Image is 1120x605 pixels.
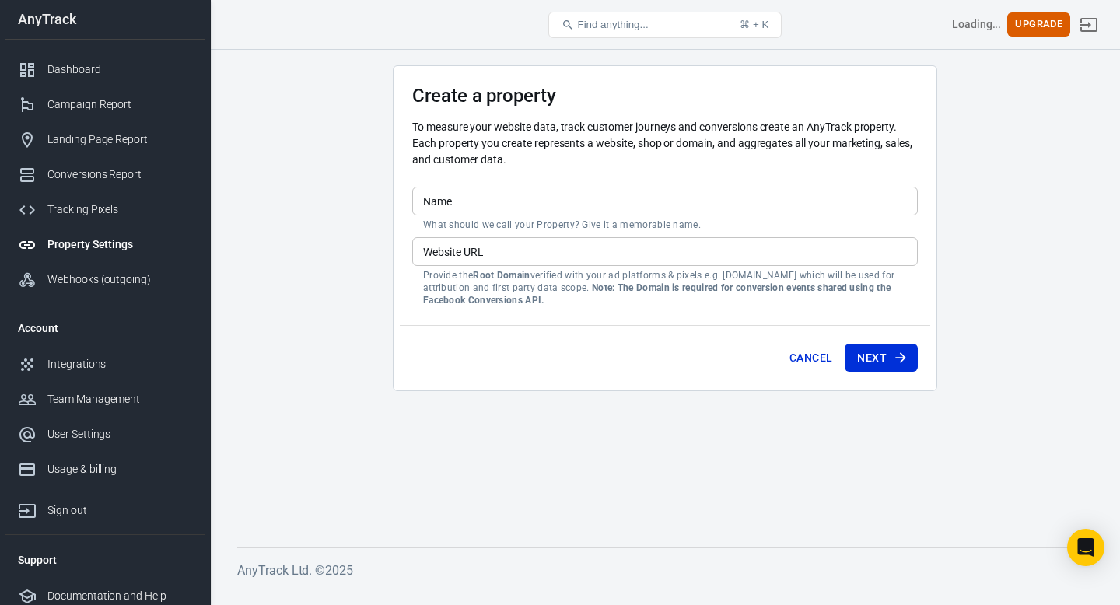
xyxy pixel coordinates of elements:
[47,426,192,442] div: User Settings
[47,166,192,183] div: Conversions Report
[47,61,192,78] div: Dashboard
[5,12,205,26] div: AnyTrack
[47,502,192,519] div: Sign out
[1070,6,1108,44] a: Sign out
[783,344,838,372] button: Cancel
[548,12,782,38] button: Find anything...⌘ + K
[47,131,192,148] div: Landing Page Report
[47,201,192,218] div: Tracking Pixels
[5,227,205,262] a: Property Settings
[5,487,205,528] a: Sign out
[1007,12,1070,37] button: Upgrade
[412,237,918,266] input: example.com
[47,96,192,113] div: Campaign Report
[577,19,648,30] span: Find anything...
[5,541,205,579] li: Support
[47,271,192,288] div: Webhooks (outgoing)
[47,461,192,477] div: Usage & billing
[5,192,205,227] a: Tracking Pixels
[5,52,205,87] a: Dashboard
[47,391,192,407] div: Team Management
[423,269,907,306] p: Provide the verified with your ad platforms & pixels e.g. [DOMAIN_NAME] which will be used for at...
[952,16,1002,33] div: Account id: <>
[5,87,205,122] a: Campaign Report
[473,270,530,281] strong: Root Domain
[47,588,192,604] div: Documentation and Help
[47,236,192,253] div: Property Settings
[412,119,918,168] p: To measure your website data, track customer journeys and conversions create an AnyTrack property...
[5,262,205,297] a: Webhooks (outgoing)
[412,85,918,107] h3: Create a property
[5,309,205,347] li: Account
[5,122,205,157] a: Landing Page Report
[5,417,205,452] a: User Settings
[47,356,192,372] div: Integrations
[845,344,918,372] button: Next
[1067,529,1104,566] div: Open Intercom Messenger
[5,452,205,487] a: Usage & billing
[237,561,1093,580] h6: AnyTrack Ltd. © 2025
[740,19,768,30] div: ⌘ + K
[5,347,205,382] a: Integrations
[5,157,205,192] a: Conversions Report
[5,382,205,417] a: Team Management
[412,187,918,215] input: Your Website Name
[423,282,891,306] strong: Note: The Domain is required for conversion events shared using the Facebook Conversions API.
[423,219,907,231] p: What should we call your Property? Give it a memorable name.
